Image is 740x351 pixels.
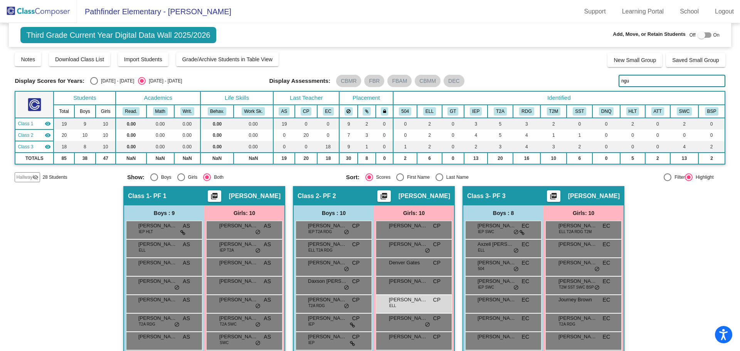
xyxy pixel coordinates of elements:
[670,129,699,141] td: 0
[522,222,529,230] span: EC
[614,57,656,63] span: New Small Group
[393,141,417,153] td: 1
[319,192,336,200] span: - PF 2
[578,5,612,18] a: Support
[376,141,393,153] td: 0
[417,118,442,129] td: 2
[96,141,116,153] td: 10
[620,153,645,164] td: 5
[49,52,110,66] button: Download Class List
[96,105,116,118] th: Girls
[116,129,146,141] td: 0.00
[264,222,271,230] span: AS
[709,5,740,18] a: Logout
[146,129,174,141] td: 0.00
[174,141,201,153] td: 0.00
[273,141,295,153] td: 0
[443,174,469,181] div: Last Name
[54,91,116,105] th: Students
[433,277,441,286] span: CP
[376,153,393,164] td: 0
[645,153,670,164] td: 2
[674,5,705,18] a: School
[670,153,699,164] td: 13
[389,222,427,230] span: [PERSON_NAME]
[464,153,488,164] td: 13
[124,205,204,221] div: Boys : 9
[442,141,464,153] td: 0
[146,153,174,164] td: NaN
[264,240,271,249] span: AS
[651,107,664,116] button: ATT
[279,107,289,116] button: AS
[620,118,645,129] td: 2
[176,52,279,66] button: Grade/Archive Students in Table View
[488,153,513,164] td: 20
[339,91,393,105] th: Placement
[295,118,317,129] td: 0
[295,141,317,153] td: 0
[264,259,271,267] span: AS
[547,190,560,202] button: Print Students Details
[433,259,441,267] span: CP
[425,248,430,254] span: do_not_disturb_alt
[308,247,333,253] span: ELL T2A RDG
[54,141,74,153] td: 18
[567,153,592,164] td: 6
[478,229,494,235] span: IEP SWC
[558,222,597,230] span: [PERSON_NAME]
[690,32,696,39] span: Off
[399,107,411,116] button: 504
[670,105,699,118] th: Saw Social Worker or Counselor in 2024-25 school year
[478,266,484,272] span: 504
[273,129,295,141] td: 0
[568,192,620,200] span: [PERSON_NAME]
[124,56,162,62] span: Import Students
[15,141,54,153] td: Emily Courtney - PF 3
[15,153,54,164] td: TOTALS
[698,141,725,153] td: 2
[645,118,670,129] td: 0
[183,277,190,286] span: AS
[543,205,624,221] div: Girls: 10
[219,259,258,267] span: [PERSON_NAME] Day
[478,247,485,253] span: ELL
[295,129,317,141] td: 20
[21,56,35,62] span: Notes
[54,105,74,118] th: Total
[358,153,376,164] td: 8
[620,141,645,153] td: 0
[174,153,201,164] td: NaN
[74,141,96,153] td: 8
[339,129,358,141] td: 7
[374,205,454,221] div: Girls: 10
[645,105,670,118] th: Attendance Concerns
[45,144,51,150] mat-icon: visibility
[489,192,506,200] span: - PF 3
[540,129,567,141] td: 1
[433,240,441,249] span: CP
[389,240,427,248] span: [PERSON_NAME]
[463,205,543,221] div: Boys : 8
[54,118,74,129] td: 19
[513,129,541,141] td: 4
[200,91,273,105] th: Life Skills
[377,190,391,202] button: Print Students Details
[16,174,32,181] span: Hallway
[513,141,541,153] td: 4
[464,118,488,129] td: 3
[444,75,464,87] mat-chip: DEC
[417,129,442,141] td: 2
[549,192,558,203] mat-icon: picture_as_pdf
[208,107,226,116] button: Behav.
[180,107,194,116] button: Writ.
[138,222,177,230] span: [PERSON_NAME] [PERSON_NAME]
[138,240,177,248] span: [PERSON_NAME]
[323,107,334,116] button: EC
[208,190,221,202] button: Print Students Details
[558,240,597,248] span: [PERSON_NAME]
[620,105,645,118] th: Health Issues/Concerns
[116,153,146,164] td: NaN
[698,105,725,118] th: Behavior Support Plan at some point during 2024-25 school year
[182,56,273,62] span: Grade/Archive Students in Table View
